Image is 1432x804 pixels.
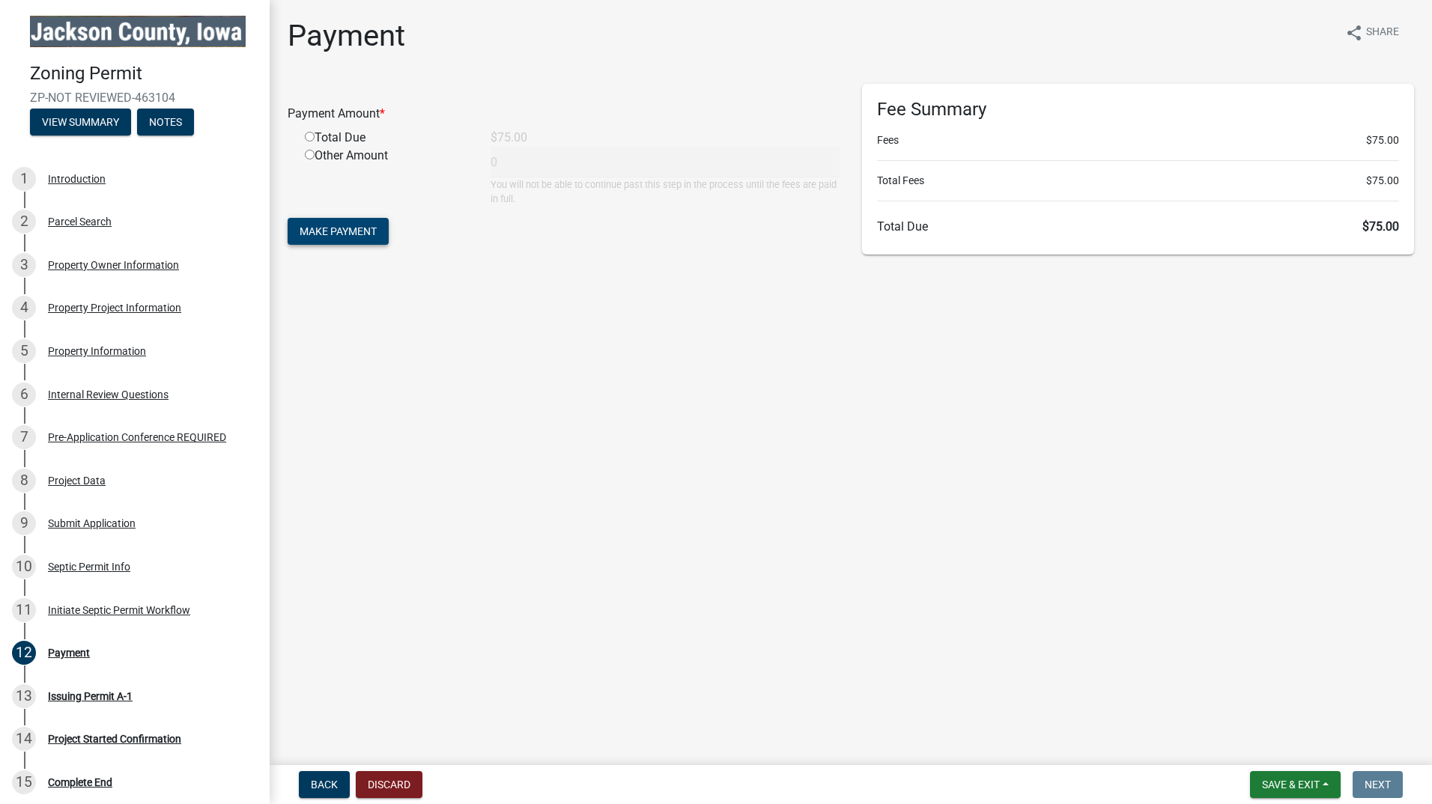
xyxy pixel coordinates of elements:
[1262,779,1320,791] span: Save & Exit
[300,225,377,237] span: Make Payment
[48,648,90,658] div: Payment
[12,641,36,665] div: 12
[1250,771,1341,798] button: Save & Exit
[12,296,36,320] div: 4
[48,605,190,615] div: Initiate Septic Permit Workflow
[48,174,106,184] div: Introduction
[48,260,179,270] div: Property Owner Information
[48,216,112,227] div: Parcel Search
[12,684,36,708] div: 13
[1333,18,1411,47] button: shareShare
[12,469,36,493] div: 8
[12,167,36,191] div: 1
[12,598,36,622] div: 11
[12,727,36,751] div: 14
[48,518,136,529] div: Submit Application
[48,734,181,744] div: Project Started Confirmation
[1366,173,1399,189] span: $75.00
[12,210,36,234] div: 2
[1345,24,1363,42] i: share
[137,109,194,135] button: Notes
[877,99,1399,121] h6: Fee Summary
[299,771,350,798] button: Back
[356,771,422,798] button: Discard
[30,91,240,105] span: ZP-NOT REVIEWED-463104
[48,691,133,701] div: Issuing Permit A-1
[30,109,131,135] button: View Summary
[1353,771,1403,798] button: Next
[137,117,194,129] wm-modal-confirm: Notes
[12,253,36,277] div: 3
[1366,24,1399,42] span: Share
[48,475,106,486] div: Project Data
[877,173,1399,189] li: Total Fees
[12,555,36,579] div: 10
[311,779,338,791] span: Back
[48,432,226,442] div: Pre-Application Conference REQUIRED
[1365,779,1391,791] span: Next
[30,117,131,129] wm-modal-confirm: Summary
[1362,219,1399,234] span: $75.00
[877,133,1399,148] li: Fees
[288,218,389,245] button: Make Payment
[288,18,405,54] h1: Payment
[48,561,130,572] div: Septic Permit Info
[1366,133,1399,148] span: $75.00
[276,105,851,123] div: Payment Amount
[48,302,181,313] div: Property Project Information
[12,425,36,449] div: 7
[48,777,112,788] div: Complete End
[30,63,258,85] h4: Zoning Permit
[12,511,36,535] div: 9
[12,383,36,406] div: 6
[12,770,36,794] div: 15
[48,389,169,400] div: Internal Review Questions
[30,16,246,47] img: Jackson County, Iowa
[294,129,479,147] div: Total Due
[48,346,146,356] div: Property Information
[12,339,36,363] div: 5
[294,147,479,206] div: Other Amount
[877,219,1399,234] h6: Total Due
